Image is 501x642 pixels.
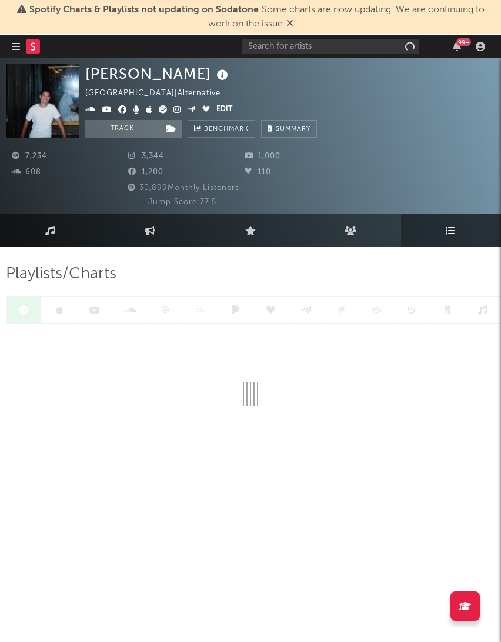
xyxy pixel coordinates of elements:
span: 110 [245,168,271,176]
span: 30,899 Monthly Listeners [126,184,239,192]
a: Benchmark [188,120,255,138]
span: 1,200 [128,168,163,176]
span: : Some charts are now updating. We are continuing to work on the issue [29,5,485,29]
button: 99+ [453,42,461,51]
input: Search for artists [242,39,419,54]
span: Summary [276,126,310,132]
span: 608 [12,168,41,176]
div: 99 + [456,38,471,46]
div: [PERSON_NAME] [85,64,231,84]
span: Dismiss [286,19,293,29]
span: 7,234 [12,152,47,160]
button: Summary [261,120,317,138]
span: Jump Score: 77.5 [148,198,216,206]
span: Benchmark [204,122,249,137]
button: Edit [216,103,232,117]
span: 3,344 [128,152,164,160]
div: [GEOGRAPHIC_DATA] | Alternative [85,87,234,101]
span: Spotify Charts & Playlists not updating on Sodatone [29,5,259,15]
span: Playlists/Charts [6,267,116,281]
span: 1,000 [245,152,280,160]
button: Track [85,120,159,138]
